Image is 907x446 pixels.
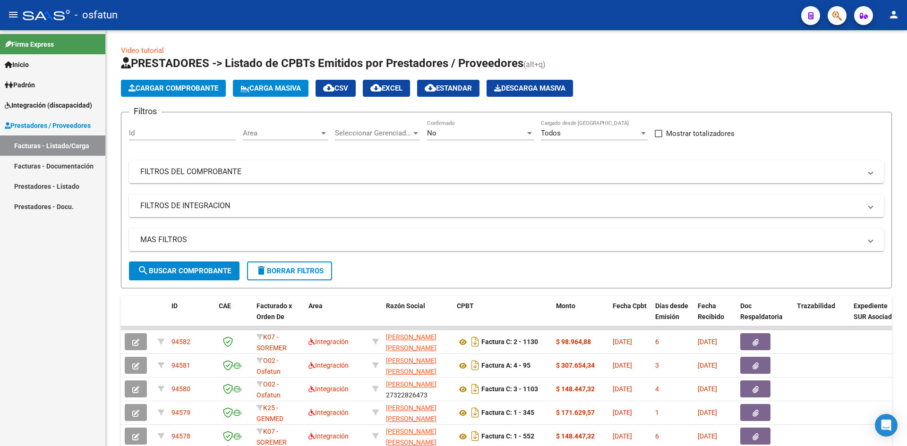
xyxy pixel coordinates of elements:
strong: $ 148.447,32 [556,432,595,440]
button: Descarga Masiva [487,80,573,97]
i: Descargar documento [469,334,481,349]
button: Borrar Filtros [247,261,332,280]
span: Carga Masiva [240,84,301,93]
span: 94579 [171,409,190,416]
datatable-header-cell: Fecha Recibido [694,296,736,337]
span: Prestadores / Proveedores [5,120,91,131]
span: Integración [308,385,349,393]
datatable-header-cell: Doc Respaldatoria [736,296,793,337]
span: 94581 [171,362,190,369]
strong: $ 148.447,32 [556,385,595,393]
i: Descargar documento [469,358,481,373]
mat-icon: cloud_download [370,82,382,93]
datatable-header-cell: Trazabilidad [793,296,850,337]
span: [DATE] [613,432,632,440]
h3: Filtros [129,105,162,118]
span: Todos [541,129,561,137]
span: O02 - Osfatun Propio [257,357,281,386]
span: Borrar Filtros [256,267,324,275]
mat-icon: search [137,265,149,276]
span: 3 [655,362,659,369]
span: CSV [323,84,348,93]
span: 94580 [171,385,190,393]
span: [PERSON_NAME] [PERSON_NAME] [386,428,436,446]
mat-expansion-panel-header: MAS FILTROS [129,228,884,251]
span: Integración [308,409,349,416]
strong: $ 98.964,88 [556,338,591,345]
strong: Factura C: 3 - 1103 [481,386,538,393]
span: Doc Respaldatoria [740,302,783,320]
datatable-header-cell: Facturado x Orden De [253,296,305,337]
span: [DATE] [698,432,717,440]
span: [PERSON_NAME] [PERSON_NAME] [386,333,436,352]
span: (alt+q) [523,60,546,69]
span: Inicio [5,59,29,70]
span: Mostrar totalizadores [666,128,735,139]
datatable-header-cell: Razón Social [382,296,453,337]
span: [PERSON_NAME] [PERSON_NAME] [386,357,436,375]
span: 6 [655,432,659,440]
mat-panel-title: FILTROS DE INTEGRACION [140,201,861,211]
mat-expansion-panel-header: FILTROS DEL COMPROBANTE [129,160,884,183]
span: CAE [219,302,231,310]
span: Fecha Cpbt [613,302,647,310]
span: Cargar Comprobante [128,84,218,93]
span: Integración [308,432,349,440]
span: ID [171,302,178,310]
datatable-header-cell: Días desde Emisión [651,296,694,337]
span: Area [308,302,323,310]
button: CSV [316,80,356,97]
span: Area [243,129,319,137]
app-download-masive: Descarga masiva de comprobantes (adjuntos) [487,80,573,97]
datatable-header-cell: CAE [215,296,253,337]
a: Video tutorial [121,46,164,55]
span: Trazabilidad [797,302,835,310]
span: Padrón [5,80,35,90]
span: Facturado x Orden De [257,302,292,320]
span: [PERSON_NAME] [PERSON_NAME] [386,404,436,422]
button: EXCEL [363,80,410,97]
strong: Factura C: 1 - 345 [481,409,534,417]
span: Estandar [425,84,472,93]
span: Monto [556,302,575,310]
span: 6 [655,338,659,345]
span: PRESTADORES -> Listado de CPBTs Emitidos por Prestadores / Proveedores [121,57,523,70]
div: 27256985298 [386,403,449,422]
mat-expansion-panel-header: FILTROS DE INTEGRACION [129,194,884,217]
button: Buscar Comprobante [129,261,240,280]
datatable-header-cell: ID [168,296,215,337]
span: K07 - SOREMER Tucuman [257,333,287,362]
datatable-header-cell: Fecha Cpbt [609,296,651,337]
span: Firma Express [5,39,54,50]
span: Días desde Emisión [655,302,688,320]
button: Carga Masiva [233,80,308,97]
strong: $ 171.629,57 [556,409,595,416]
span: Seleccionar Gerenciador [335,129,411,137]
div: 27406998253 [386,426,449,446]
span: O02 - Osfatun Propio [257,380,281,410]
mat-panel-title: FILTROS DEL COMPROBANTE [140,167,861,177]
span: [DATE] [698,385,717,393]
span: 1 [655,409,659,416]
strong: Factura A: 4 - 95 [481,362,531,370]
mat-icon: menu [8,9,19,20]
i: Descargar documento [469,381,481,396]
span: [DATE] [698,338,717,345]
span: Razón Social [386,302,425,310]
span: [DATE] [613,385,632,393]
span: [PERSON_NAME] [386,380,436,388]
mat-icon: person [888,9,899,20]
mat-icon: cloud_download [323,82,334,93]
span: 4 [655,385,659,393]
div: 27292513432 [386,332,449,352]
span: [DATE] [613,362,632,369]
span: Integración (discapacidad) [5,100,92,110]
span: K25 - GENMED [257,404,283,422]
span: Fecha Recibido [698,302,724,320]
span: [DATE] [698,409,717,416]
span: [DATE] [698,362,717,369]
datatable-header-cell: Monto [552,296,609,337]
span: 94582 [171,338,190,345]
span: Expediente SUR Asociado [854,302,896,320]
mat-icon: delete [256,265,267,276]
